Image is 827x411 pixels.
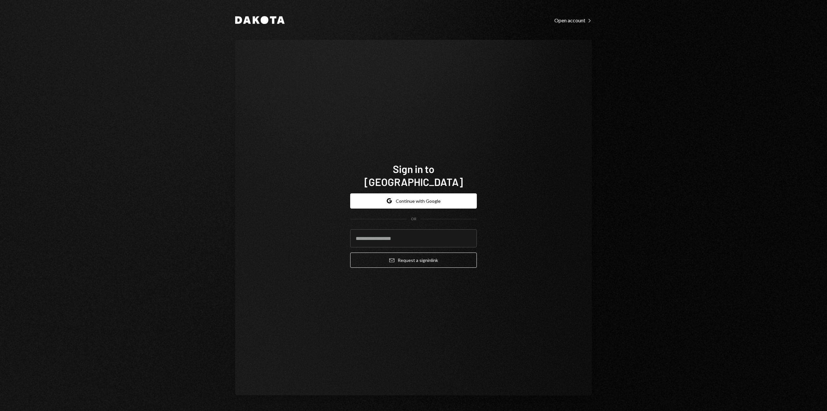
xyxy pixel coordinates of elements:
[350,253,477,268] button: Request a signinlink
[554,17,592,24] div: Open account
[411,216,416,222] div: OR
[554,16,592,24] a: Open account
[350,162,477,188] h1: Sign in to [GEOGRAPHIC_DATA]
[350,193,477,209] button: Continue with Google
[464,234,472,242] keeper-lock: Open Keeper Popup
